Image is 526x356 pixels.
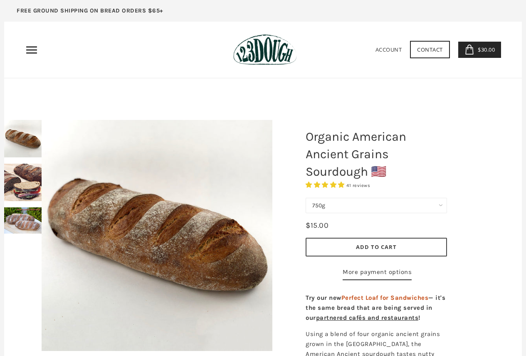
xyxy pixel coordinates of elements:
[306,219,328,232] div: $15.00
[410,41,450,58] a: Contact
[346,183,370,188] span: 41 reviews
[17,6,163,15] p: FREE GROUND SHIPPING ON BREAD ORDERS $65+
[356,243,397,251] span: Add to Cart
[4,164,42,201] img: Organic American Ancient Grains Sourdough 🇺🇸
[341,294,429,301] span: Perfect Loaf for Sandwiches
[4,207,42,234] img: Organic American Ancient Grains Sourdough 🇺🇸
[343,267,412,280] a: More payment options
[42,120,272,351] img: Organic American Ancient Grains Sourdough 🇺🇸
[25,43,38,57] nav: Primary
[476,46,495,53] span: $30.00
[4,4,176,22] a: FREE GROUND SHIPPING ON BREAD ORDERS $65+
[375,46,402,53] a: Account
[306,294,445,321] strong: Try our new — it's the same bread that are being served in our !
[4,120,42,157] img: Organic American Ancient Grains Sourdough 🇺🇸
[316,314,419,321] a: partnered cafés and restaurants
[306,181,346,189] span: 4.93 stars
[306,238,447,256] button: Add to Cart
[233,34,297,65] img: 123Dough Bakery
[299,124,453,184] h1: Organic American Ancient Grains Sourdough 🇺🇸
[458,42,501,58] a: $30.00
